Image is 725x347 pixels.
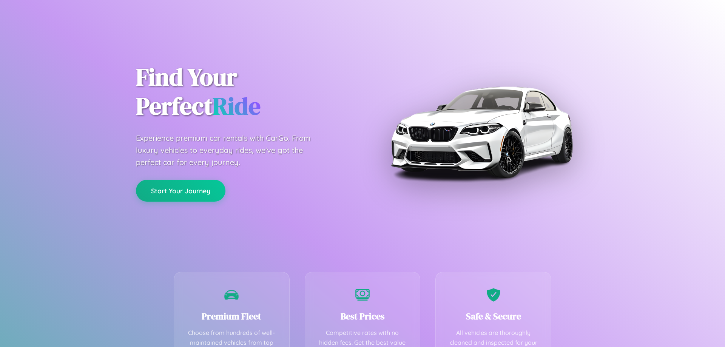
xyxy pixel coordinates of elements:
[185,310,278,322] h3: Premium Fleet
[316,310,409,322] h3: Best Prices
[136,63,351,121] h1: Find Your Perfect
[136,132,325,168] p: Experience premium car rentals with CarGo. From luxury vehicles to everyday rides, we've got the ...
[136,180,225,202] button: Start Your Journey
[447,310,540,322] h3: Safe & Secure
[213,89,261,122] span: Ride
[387,38,576,227] img: Premium BMW car rental vehicle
